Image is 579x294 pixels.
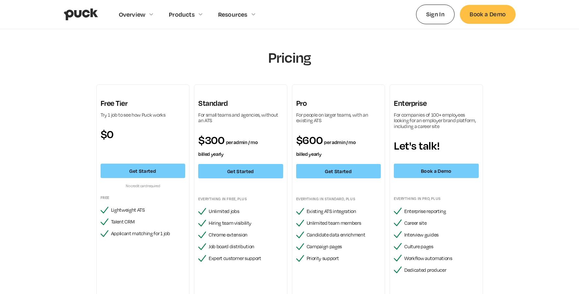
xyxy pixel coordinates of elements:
[198,196,283,202] div: Everything in FREE, plus
[169,11,195,18] div: Products
[394,139,479,151] div: Let's talk!
[198,112,283,123] div: For small teams and agencies, without an ATS
[198,164,283,178] a: Get Started
[209,220,283,226] div: Hiring team visibility
[404,267,479,273] div: Dedicated producer
[460,5,515,24] a: Book a Demo
[296,99,381,108] h3: Pro
[111,207,185,213] div: Lightweight ATS
[101,128,185,140] div: $0
[101,195,185,200] div: Free
[111,219,185,225] div: Talent CRM
[404,244,479,250] div: Culture pages
[198,134,283,157] div: $300
[209,208,283,214] div: Unlimited jobs
[394,196,479,201] div: Everything in pro, plus
[218,11,248,18] div: Resources
[296,134,381,157] div: $600
[209,232,283,238] div: Chrome extension
[404,255,479,261] div: Workflow automations
[394,99,479,108] h3: Enterprise
[209,244,283,250] div: Job board distribution
[101,164,185,178] a: Get Started
[394,164,479,178] a: Book a Demo
[111,231,185,237] div: Applicant matching for 1 job
[296,196,381,202] div: Everything in standard, plus
[184,49,396,66] h1: Pricing
[307,244,381,250] div: Campaign pages
[307,255,381,261] div: Priority support
[296,139,356,157] span: per admin / mo billed yearly
[394,112,479,129] div: For companies of 100+ employees looking for an employer brand platform, including a career site
[296,164,381,178] a: Get Started
[101,112,185,118] div: Try 1 job to see how Puck works
[404,232,479,238] div: Interview guides
[404,220,479,226] div: Career site
[119,11,146,18] div: Overview
[296,112,381,123] div: For people on larger teams, with an existing ATS
[404,208,479,214] div: Enterprise reporting
[198,139,258,157] span: per admin / mo billed yearly
[307,232,381,238] div: Candidate data enrichment
[101,99,185,108] h3: Free Tier
[198,99,283,108] h3: Standard
[307,208,381,214] div: Existing ATS integration
[101,183,185,188] div: No credit card required
[307,220,381,226] div: Unlimited team members
[209,255,283,261] div: Expert customer support
[416,5,455,24] a: Sign In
